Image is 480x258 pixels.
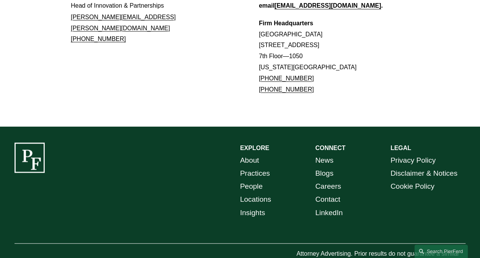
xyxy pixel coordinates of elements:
strong: . [381,2,383,9]
a: [PHONE_NUMBER] [71,35,126,42]
a: Cookie Policy [390,180,434,193]
a: [PERSON_NAME][EMAIL_ADDRESS][PERSON_NAME][DOMAIN_NAME] [71,13,176,31]
a: [PHONE_NUMBER] [259,75,314,81]
a: Privacy Policy [390,153,435,167]
a: [PHONE_NUMBER] [259,86,314,92]
a: Search this site [414,245,468,258]
strong: LEGAL [390,144,411,151]
p: [GEOGRAPHIC_DATA] [STREET_ADDRESS] 7th Floor—1050 [US_STATE][GEOGRAPHIC_DATA] [259,18,409,95]
a: About [240,153,259,167]
a: People [240,180,263,193]
a: Disclaimer & Notices [390,167,457,180]
a: LinkedIn [315,206,343,219]
a: Practices [240,167,270,180]
a: Blogs [315,167,333,180]
strong: EXPLORE [240,144,269,151]
a: Insights [240,206,265,219]
strong: CONNECT [315,144,345,151]
a: Contact [315,193,340,206]
a: [EMAIL_ADDRESS][DOMAIN_NAME] [275,2,381,9]
strong: Firm Headquarters [259,20,313,26]
a: News [315,153,333,167]
a: Careers [315,180,341,193]
a: Locations [240,193,271,206]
